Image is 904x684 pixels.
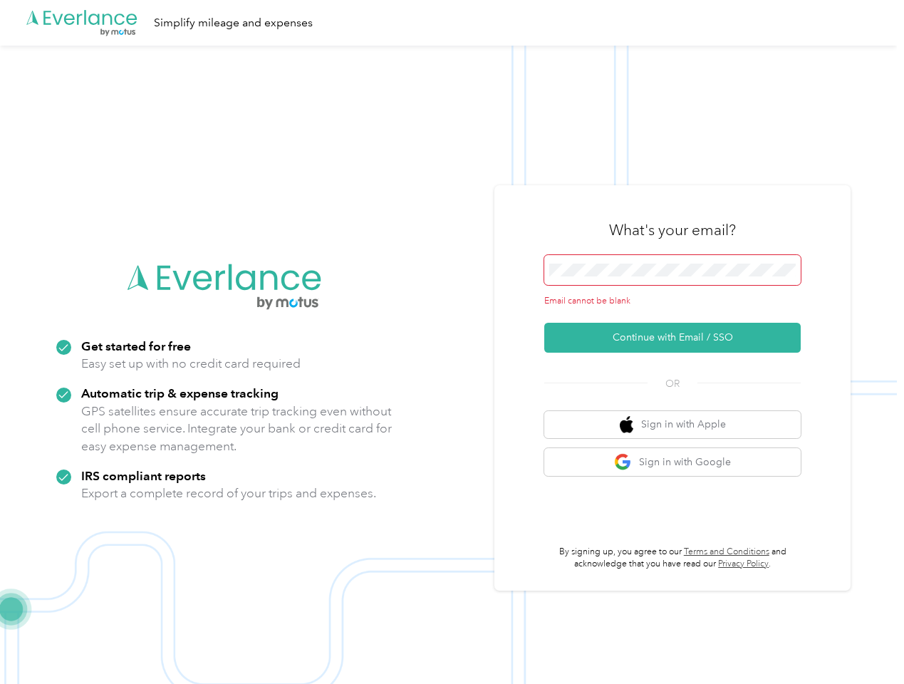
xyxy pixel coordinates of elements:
strong: IRS compliant reports [81,468,206,483]
a: Terms and Conditions [684,546,769,557]
div: Email cannot be blank [544,295,801,308]
p: Export a complete record of your trips and expenses. [81,484,376,502]
h3: What's your email? [609,220,736,240]
p: By signing up, you agree to our and acknowledge that you have read our . [544,546,801,571]
img: apple logo [620,416,634,434]
strong: Get started for free [81,338,191,353]
a: Privacy Policy [718,559,769,569]
div: Simplify mileage and expenses [154,14,313,32]
p: Easy set up with no credit card required [81,355,301,373]
p: GPS satellites ensure accurate trip tracking even without cell phone service. Integrate your bank... [81,403,393,455]
button: Continue with Email / SSO [544,323,801,353]
button: google logoSign in with Google [544,448,801,476]
button: apple logoSign in with Apple [544,411,801,439]
strong: Automatic trip & expense tracking [81,385,279,400]
span: OR [648,376,697,391]
img: google logo [614,453,632,471]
